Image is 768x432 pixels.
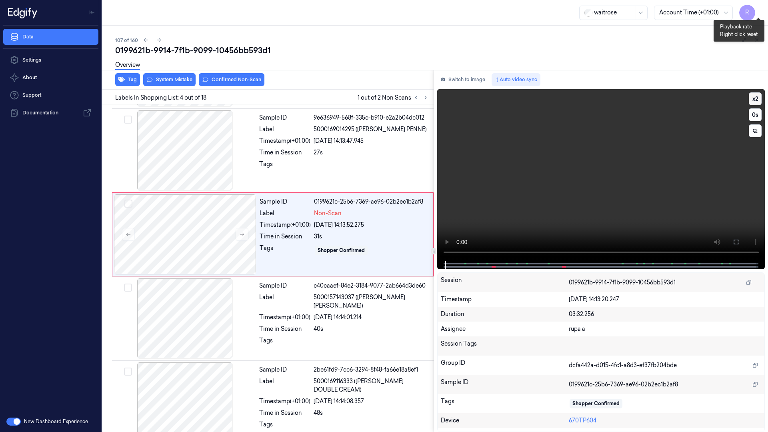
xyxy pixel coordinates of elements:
div: [DATE] 14:13:52.275 [314,221,428,229]
div: 9e636949-568f-335c-b910-e2a2b04dc012 [314,114,429,122]
a: Support [3,87,98,103]
a: Overview [115,61,140,70]
span: 0199621c-25b6-7369-ae96-02b2ec1b2af8 [569,380,678,389]
div: 0199621b-9914-7f1b-9099-10456bb593d1 [115,45,762,56]
div: Shopper Confirmed [318,247,365,254]
div: 0199621c-25b6-7369-ae96-02b2ec1b2af8 [314,198,428,206]
button: Confirmed Non-Scan [199,73,264,86]
div: Label [259,125,310,134]
button: Toggle Navigation [86,6,98,19]
div: 40s [314,325,429,333]
div: Device [441,416,569,425]
span: dcfa442a-d015-4fc1-a8d3-ef37fb204bde [569,361,677,370]
div: Label [260,209,311,218]
button: x2 [749,92,762,105]
div: Tags [259,160,310,173]
div: Duration [441,310,569,318]
button: R [739,5,755,21]
div: Tags [260,244,311,257]
button: System Mistake [143,73,196,86]
div: Time in Session [259,148,310,157]
div: Sample ID [259,282,310,290]
button: Tag [115,73,140,86]
div: [DATE] 14:14:08.357 [314,397,429,406]
div: [DATE] 14:13:47.945 [314,137,429,145]
div: 31s [314,232,428,241]
div: Tags [259,336,310,349]
div: Timestamp (+01:00) [259,397,310,406]
button: Select row [124,368,132,376]
button: About [3,70,98,86]
span: 1 out of 2 Non Scans [358,93,430,102]
div: Label [259,377,310,394]
a: Data [3,29,98,45]
div: 03:32.256 [569,310,761,318]
div: Sample ID [259,366,310,374]
span: 0199621b-9914-7f1b-9099-10456bb593d1 [569,278,676,287]
div: rupa a [569,325,761,333]
div: Group ID [441,359,569,372]
button: Select row [124,116,132,124]
span: 107 of 160 [115,37,138,44]
div: [DATE] 14:13:20.247 [569,295,761,304]
a: Settings [3,52,98,68]
div: Assignee [441,325,569,333]
div: Shopper Confirmed [572,400,620,407]
div: Timestamp (+01:00) [259,313,310,322]
div: Session [441,276,569,289]
button: Select row [124,284,132,292]
div: Sample ID [259,114,310,122]
span: 5000169116333 ([PERSON_NAME] DOUBLE CREAM) [314,377,429,394]
div: 670TP604 [569,416,761,425]
a: Documentation [3,105,98,121]
button: Select row [124,200,132,208]
div: Time in Session [259,409,310,417]
div: Time in Session [259,325,310,333]
button: 0s [749,108,762,121]
div: Sample ID [441,378,569,391]
span: Labels In Shopping List: 4 out of 18 [115,94,206,102]
div: [DATE] 14:14:01.214 [314,313,429,322]
div: Tags [441,397,569,410]
span: 5000157143037 ([PERSON_NAME] [PERSON_NAME]) [314,293,429,310]
div: 27s [314,148,429,157]
button: Auto video sync [492,73,540,86]
div: Time in Session [260,232,311,241]
button: Switch to image [437,73,488,86]
div: c40caaef-84e2-3184-9077-2ab664d3de60 [314,282,429,290]
div: Timestamp [441,295,569,304]
span: 5000169014295 ([PERSON_NAME] PENNE) [314,125,427,134]
div: 2be61fd9-7cc6-3294-8f48-fa66e18a8ef1 [314,366,429,374]
div: Timestamp (+01:00) [260,221,311,229]
div: 48s [314,409,429,417]
div: Sample ID [260,198,311,206]
div: Session Tags [441,340,569,352]
span: Non-Scan [314,209,342,218]
div: Timestamp (+01:00) [259,137,310,145]
div: Label [259,293,310,310]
